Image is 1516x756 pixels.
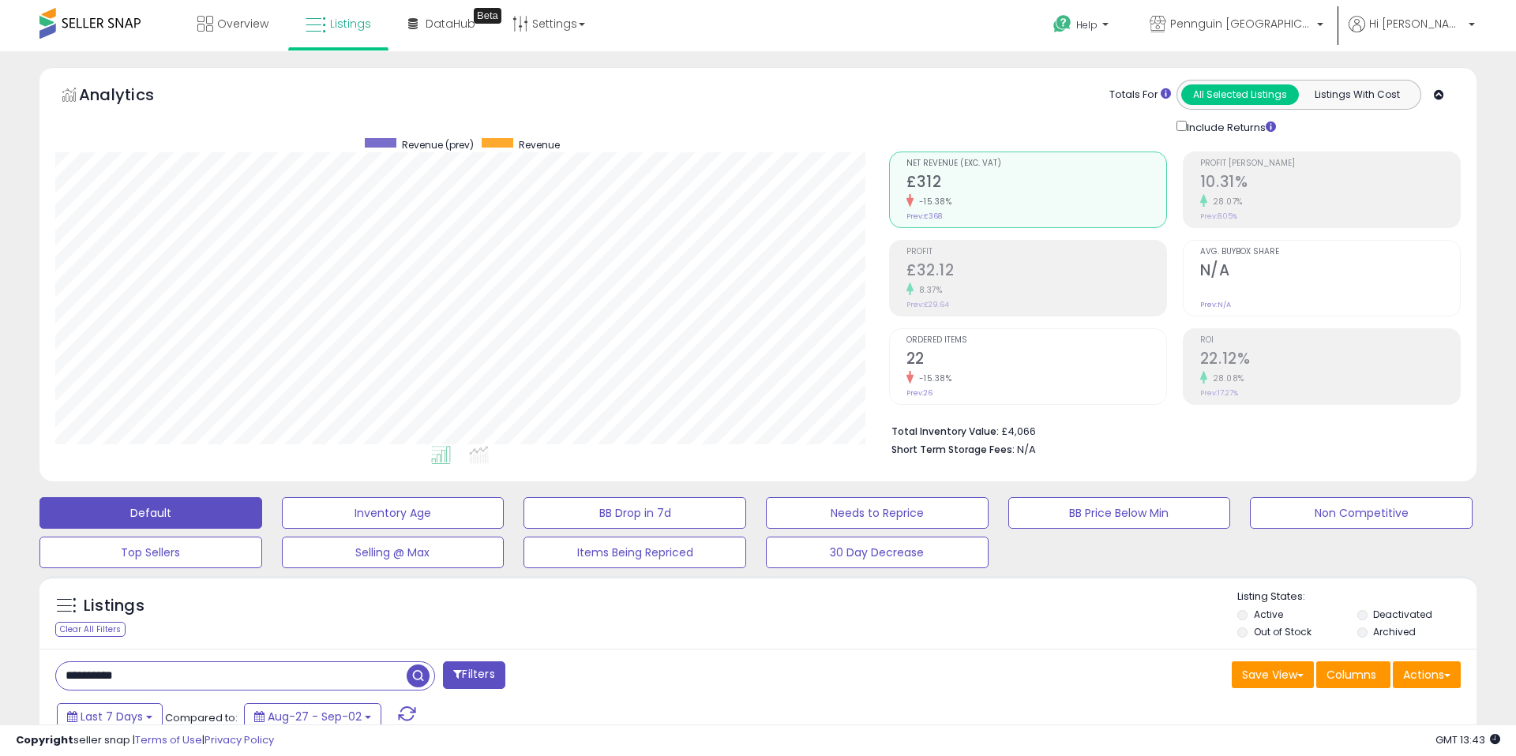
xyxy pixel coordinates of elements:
[1200,350,1460,371] h2: 22.12%
[165,710,238,725] span: Compared to:
[330,16,371,32] span: Listings
[906,173,1166,194] h2: £312
[891,443,1015,456] b: Short Term Storage Fees:
[282,497,505,529] button: Inventory Age
[402,138,474,152] span: Revenue (prev)
[766,497,989,529] button: Needs to Reprice
[55,622,126,637] div: Clear All Filters
[1109,88,1171,103] div: Totals For
[205,732,274,747] a: Privacy Policy
[39,537,262,568] button: Top Sellers
[1298,84,1416,105] button: Listings With Cost
[523,537,746,568] button: Items Being Repriced
[1008,497,1231,529] button: BB Price Below Min
[1373,625,1416,638] label: Archived
[1181,84,1299,105] button: All Selected Listings
[282,537,505,568] button: Selling @ Max
[1200,300,1231,309] small: Prev: N/A
[1200,261,1460,283] h2: N/A
[1053,14,1072,34] i: Get Help
[519,138,560,152] span: Revenue
[523,497,746,529] button: BB Drop in 7d
[906,336,1166,345] span: Ordered Items
[1373,608,1432,621] label: Deactivated
[906,350,1166,371] h2: 22
[79,84,185,110] h5: Analytics
[1369,16,1464,32] span: Hi [PERSON_NAME]
[906,388,932,398] small: Prev: 26
[474,8,501,24] div: Tooltip anchor
[39,497,262,529] button: Default
[1316,661,1390,688] button: Columns
[1200,211,1237,221] small: Prev: 8.05%
[906,261,1166,283] h2: £32.12
[1170,16,1312,32] span: Pennguin [GEOGRAPHIC_DATA]
[891,421,1449,440] li: £4,066
[1349,16,1475,51] a: Hi [PERSON_NAME]
[1200,388,1238,398] small: Prev: 17.27%
[1076,18,1098,32] span: Help
[244,703,381,730] button: Aug-27 - Sep-02
[1200,173,1460,194] h2: 10.31%
[891,425,999,438] b: Total Inventory Value:
[766,537,989,568] button: 30 Day Decrease
[1165,118,1295,136] div: Include Returns
[1250,497,1473,529] button: Non Competitive
[16,733,274,748] div: seller snap | |
[914,196,952,208] small: -15.38%
[84,595,144,617] h5: Listings
[906,300,949,309] small: Prev: £29.64
[1017,442,1036,457] span: N/A
[906,248,1166,256] span: Profit
[1207,372,1244,384] small: 28.08%
[1200,248,1460,256] span: Avg. Buybox Share
[81,709,143,724] span: Last 7 Days
[57,703,163,730] button: Last 7 Days
[906,211,942,221] small: Prev: £368
[16,732,73,747] strong: Copyright
[1200,159,1460,168] span: Profit [PERSON_NAME]
[426,16,475,32] span: DataHub
[1200,336,1460,345] span: ROI
[1435,732,1500,747] span: 2025-09-11 13:43 GMT
[1326,667,1376,683] span: Columns
[1041,2,1124,51] a: Help
[1232,661,1314,688] button: Save View
[217,16,268,32] span: Overview
[135,732,202,747] a: Terms of Use
[1393,661,1461,688] button: Actions
[1237,589,1476,604] p: Listing States:
[1207,196,1243,208] small: 28.07%
[443,661,505,689] button: Filters
[1254,608,1283,621] label: Active
[268,709,362,724] span: Aug-27 - Sep-02
[914,372,952,384] small: -15.38%
[906,159,1166,168] span: Net Revenue (Exc. VAT)
[1254,625,1311,638] label: Out of Stock
[914,284,943,296] small: 8.37%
